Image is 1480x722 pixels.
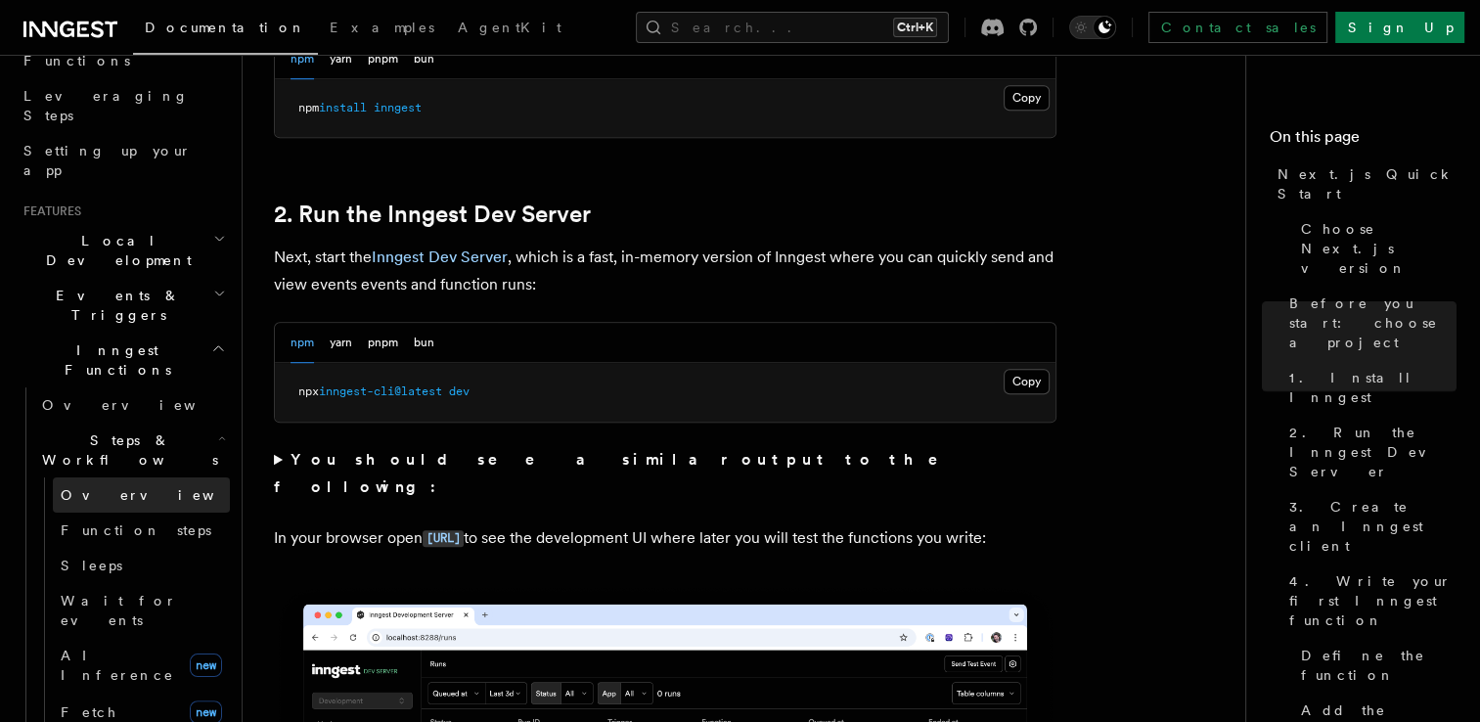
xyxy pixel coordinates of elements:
span: inngest-cli@latest [319,384,442,398]
a: Choose Next.js version [1293,211,1457,286]
button: Search...Ctrl+K [636,12,949,43]
a: 3. Create an Inngest client [1281,489,1457,564]
p: In your browser open to see the development UI where later you will test the functions you write: [274,524,1056,553]
span: dev [449,384,470,398]
a: Before you start: choose a project [1281,286,1457,360]
span: 1. Install Inngest [1289,368,1457,407]
a: Inngest Dev Server [372,248,508,266]
span: Local Development [16,231,213,270]
span: Overview [42,397,244,413]
span: Setting up your app [23,143,192,178]
a: Overview [34,387,230,423]
span: Features [16,203,81,219]
button: Copy [1004,369,1050,394]
h4: On this page [1270,125,1457,157]
span: Next.js Quick Start [1278,164,1457,203]
a: Function steps [53,513,230,548]
span: AgentKit [458,20,561,35]
span: Events & Triggers [16,286,213,325]
kbd: Ctrl+K [893,18,937,37]
code: [URL] [423,530,464,547]
a: [URL] [423,528,464,547]
a: AgentKit [446,6,573,53]
button: Toggle dark mode [1069,16,1116,39]
span: 3. Create an Inngest client [1289,497,1457,556]
button: Steps & Workflows [34,423,230,477]
a: 1. Install Inngest [1281,360,1457,415]
a: Sleeps [53,548,230,583]
span: 4. Write your first Inngest function [1289,571,1457,630]
a: AI Inferencenew [53,638,230,693]
span: Fetch [61,704,117,720]
a: Wait for events [53,583,230,638]
button: bun [414,323,434,363]
a: Next.js Quick Start [1270,157,1457,211]
span: new [190,654,222,677]
a: 2. Run the Inngest Dev Server [1281,415,1457,489]
span: inngest [374,101,422,114]
span: Steps & Workflows [34,430,218,470]
span: install [319,101,367,114]
span: Function steps [61,522,211,538]
button: npm [291,323,314,363]
span: Examples [330,20,434,35]
button: Events & Triggers [16,278,230,333]
span: Wait for events [61,593,177,628]
a: Sign Up [1335,12,1464,43]
a: Examples [318,6,446,53]
button: pnpm [368,39,398,79]
p: Next, start the , which is a fast, in-memory version of Inngest where you can quickly send and vi... [274,244,1056,298]
span: Before you start: choose a project [1289,293,1457,352]
a: Overview [53,477,230,513]
span: Sleeps [61,558,122,573]
span: AI Inference [61,648,174,683]
span: Leveraging Steps [23,88,189,123]
button: yarn [330,323,352,363]
a: Documentation [133,6,318,55]
span: npm [298,101,319,114]
span: npx [298,384,319,398]
span: 2. Run the Inngest Dev Server [1289,423,1457,481]
summary: You should see a similar output to the following: [274,446,1056,501]
span: Define the function [1301,646,1457,685]
a: 2. Run the Inngest Dev Server [274,201,591,228]
button: bun [414,39,434,79]
a: Leveraging Steps [16,78,230,133]
strong: You should see a similar output to the following: [274,450,965,496]
span: Documentation [145,20,306,35]
span: Choose Next.js version [1301,219,1457,278]
button: npm [291,39,314,79]
button: pnpm [368,323,398,363]
button: Inngest Functions [16,333,230,387]
button: Copy [1004,85,1050,111]
a: 4. Write your first Inngest function [1281,564,1457,638]
button: yarn [330,39,352,79]
button: Local Development [16,223,230,278]
span: Inngest Functions [16,340,211,380]
span: Overview [61,487,262,503]
a: Setting up your app [16,133,230,188]
a: Define the function [1293,638,1457,693]
a: Contact sales [1148,12,1327,43]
